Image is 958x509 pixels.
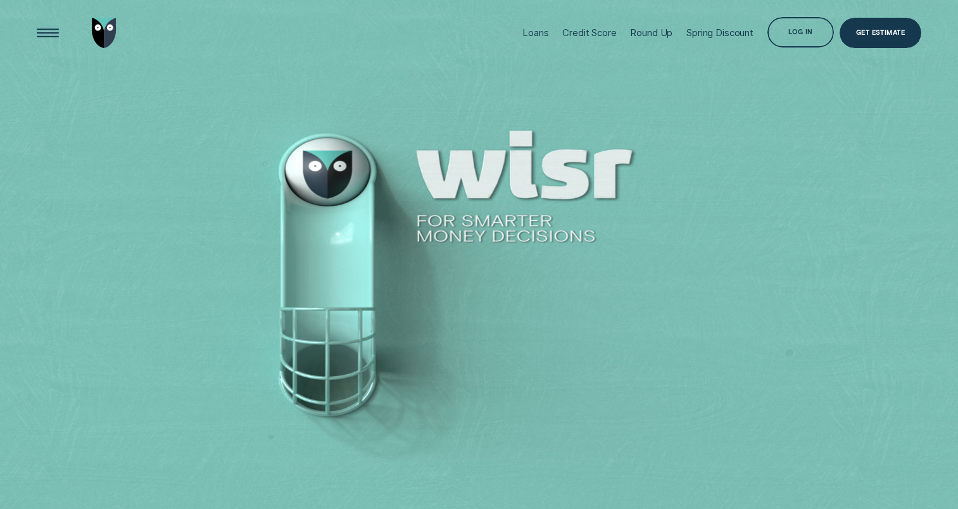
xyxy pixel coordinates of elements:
[840,18,922,47] a: Get Estimate
[630,27,672,39] div: Round Up
[92,18,117,47] img: Wisr
[33,18,63,47] button: Open Menu
[562,27,616,39] div: Credit Score
[767,17,834,47] button: Log in
[686,27,753,39] div: Spring Discount
[522,27,548,39] div: Loans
